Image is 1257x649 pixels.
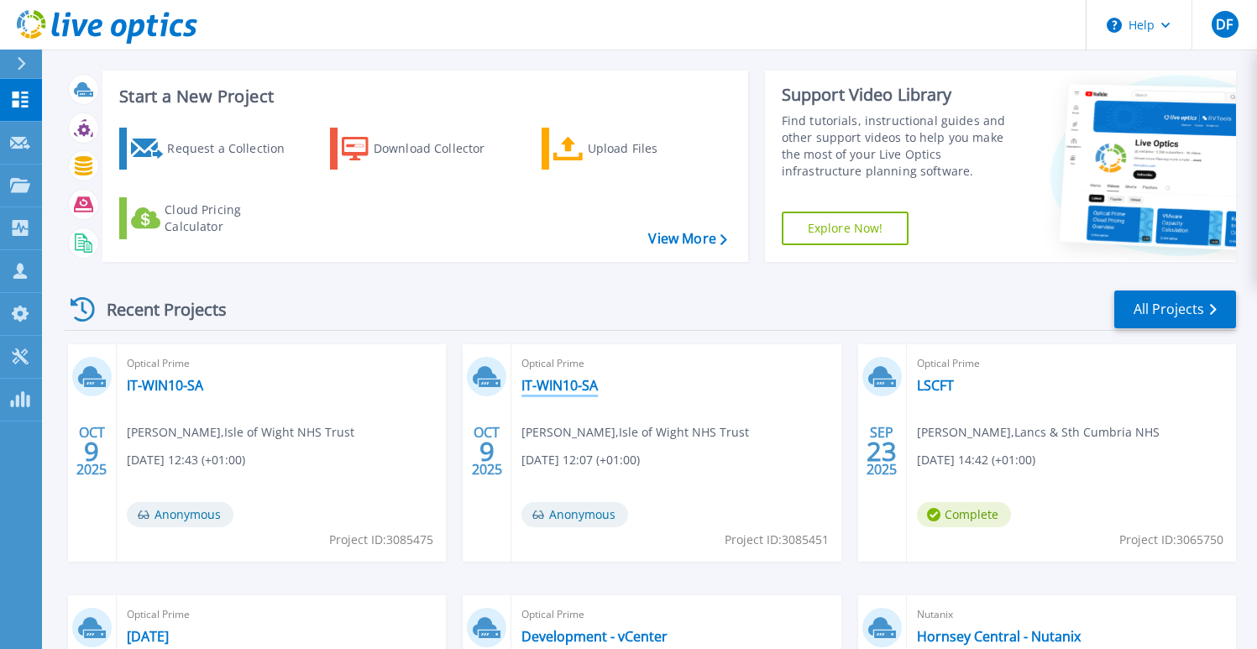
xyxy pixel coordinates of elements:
[917,451,1035,469] span: [DATE] 14:42 (+01:00)
[374,132,508,165] div: Download Collector
[521,451,640,469] span: [DATE] 12:07 (+01:00)
[521,354,830,373] span: Optical Prime
[65,289,249,330] div: Recent Projects
[521,628,668,645] a: Development - vCenter
[521,423,749,442] span: [PERSON_NAME] , Isle of Wight NHS Trust
[521,605,830,624] span: Optical Prime
[329,531,433,549] span: Project ID: 3085475
[127,377,203,394] a: IT-WIN10-SA
[917,354,1226,373] span: Optical Prime
[471,421,503,482] div: OCT 2025
[917,605,1226,624] span: Nutanix
[84,444,99,458] span: 9
[1119,531,1223,549] span: Project ID: 3065750
[917,502,1011,527] span: Complete
[165,202,299,235] div: Cloud Pricing Calculator
[127,628,169,645] a: [DATE]
[867,444,897,458] span: 23
[782,84,1018,106] div: Support Video Library
[119,128,306,170] a: Request a Collection
[521,377,598,394] a: IT-WIN10-SA
[648,231,726,247] a: View More
[725,531,829,549] span: Project ID: 3085451
[588,132,722,165] div: Upload Files
[119,197,306,239] a: Cloud Pricing Calculator
[866,421,898,482] div: SEP 2025
[782,113,1018,180] div: Find tutorials, instructional guides and other support videos to help you make the most of your L...
[917,628,1081,645] a: Hornsey Central - Nutanix
[917,423,1160,442] span: [PERSON_NAME] , Lancs & Sth Cumbria NHS
[782,212,909,245] a: Explore Now!
[127,451,245,469] span: [DATE] 12:43 (+01:00)
[127,423,354,442] span: [PERSON_NAME] , Isle of Wight NHS Trust
[479,444,495,458] span: 9
[542,128,729,170] a: Upload Files
[330,128,517,170] a: Download Collector
[1216,18,1233,31] span: DF
[127,502,233,527] span: Anonymous
[521,502,628,527] span: Anonymous
[1114,290,1236,328] a: All Projects
[127,354,436,373] span: Optical Prime
[167,132,301,165] div: Request a Collection
[917,377,954,394] a: LSCFT
[119,87,726,106] h3: Start a New Project
[127,605,436,624] span: Optical Prime
[76,421,107,482] div: OCT 2025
